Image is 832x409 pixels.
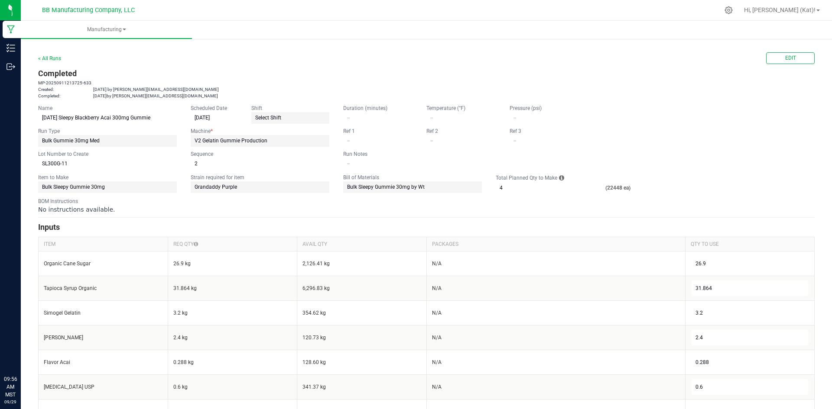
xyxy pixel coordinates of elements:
label: Pressure (psi) [510,105,542,112]
app-dropdownlist-async: V2 Gelatin Gummie Production [191,135,329,147]
span: BB Manufacturing Company, LLC [42,6,135,14]
kendo-label: Temperature (°F) [426,105,465,111]
kendo-label: Sequence [191,151,213,157]
th: QTY TO USE [685,237,815,251]
td: [DATE] by [PERSON_NAME][EMAIL_ADDRESS][DOMAIN_NAME] [91,93,219,99]
div: Manage settings [723,6,734,14]
kendo-label: Duration (minutes) [343,105,387,111]
label: Bill of Materials [343,174,379,181]
a: Manufacturing [21,21,192,39]
td: 2,126.41 kg [297,251,427,276]
span: Manufacturing [21,26,192,33]
a: < All Runs [38,55,61,61]
h3: Completed [38,68,815,80]
h3: Inputs [38,221,815,233]
inline-svg: Outbound [6,62,15,71]
td: 354.62 kg [297,300,427,325]
th: PACKAGES [426,237,685,251]
kendo-label: Ref 2 [426,128,438,134]
kendo-label: Machine [191,128,213,134]
th: AVAIL QTY [297,237,427,251]
kendo-label: Lot Number to Create [38,151,88,157]
label: Total Planned Qty to Make [496,174,557,181]
span: Hi, [PERSON_NAME] (Kat)! [744,6,816,13]
td: 0.6 kg [168,374,297,399]
kendo-label: Shift [251,105,262,111]
inline-svg: Inventory [6,44,15,52]
app-dropdownlist-async: Bulk Sleepy Gummie 30mg [38,181,177,193]
td: 31.864 kg [168,276,297,300]
td: 26.9 kg [168,251,297,276]
td: 3.2 kg [168,300,297,325]
span: N/A [432,335,442,341]
p: 09/29 [4,399,17,405]
td: 120.73 kg [297,325,427,350]
app-dropdownlist-async: Grandaddy Purple [191,181,329,193]
span: N/A [432,359,442,365]
i: Each BOM has a Qty to Create in a single "kit". Total Planned Qty to Make is the number of kits p... [559,174,564,182]
span: No instructions available. [38,206,115,213]
td: [DATE] by [PERSON_NAME][EMAIL_ADDRESS][DOMAIN_NAME] [91,86,219,93]
span: Edit [785,55,796,62]
td: 341.37 kg [297,374,427,399]
label: Item to Make [38,174,68,181]
kendo-label: Ref 1 [343,128,355,134]
kendo-label: BOM Instructions [38,198,78,204]
kendo-label: Run Type [38,128,60,134]
p: 09:56 AM MST [4,375,17,399]
td: Created: [38,86,91,93]
app-dropdownlist-async: Bulk Sleepy Gummie 30mg by Wt [343,181,482,193]
td: 6,296.83 kg [297,276,427,300]
td: MP-20250911213725-633 [38,80,91,86]
kendo-label: Scheduled Date [191,105,227,111]
button: Edit [766,52,815,64]
span: N/A [432,285,442,291]
label: Strain required for item [191,174,244,181]
span: N/A [432,261,442,267]
td: 128.60 kg [297,350,427,374]
inline-svg: Manufacturing [6,25,15,34]
th: ITEM [39,237,168,251]
span: N/A [432,384,442,390]
i: Required quantity is influenced by Number of New Pkgs and Qty per Pkg. [194,241,198,248]
kendo-label: Name [38,105,52,111]
label: Ref 3 [510,128,521,135]
iframe: Resource center [9,340,35,366]
th: REQ QTY [168,237,297,251]
td: 0.288 kg [168,350,297,374]
td: 2.4 kg [168,325,297,350]
td: Completed: [38,93,91,99]
span: N/A [432,310,442,316]
app-dropdownlist-async: Bulk Gummie 30mg Med [38,135,177,147]
kendo-label: Run Notes [343,151,367,157]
